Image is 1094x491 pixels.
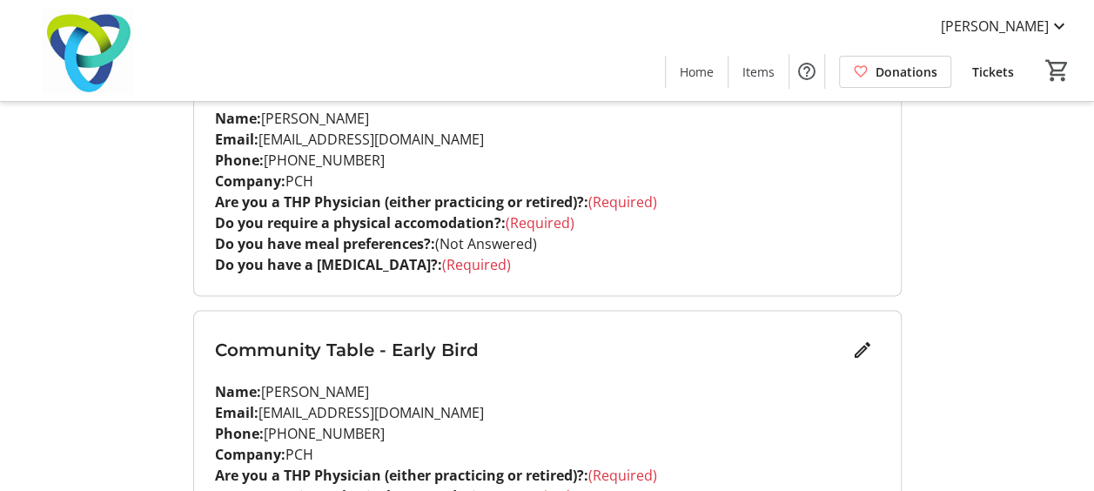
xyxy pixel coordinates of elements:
span: (Required) [588,192,657,212]
button: Help [789,54,824,89]
p: [PHONE_NUMBER] [215,150,880,171]
strong: Company: [215,445,285,464]
span: Home [680,63,714,81]
span: Items [742,63,775,81]
p: [PHONE_NUMBER] [215,423,880,444]
strong: Email: [215,403,258,422]
p: [PERSON_NAME] [215,108,880,129]
strong: Name: [215,109,261,128]
button: [PERSON_NAME] [927,12,1084,40]
strong: Do you require a physical accomodation?: [215,213,506,232]
strong: Email: [215,130,258,149]
a: Items [728,56,789,88]
span: Tickets [972,63,1014,81]
button: Cart [1042,55,1073,86]
p: [EMAIL_ADDRESS][DOMAIN_NAME] [215,402,880,423]
a: Tickets [958,56,1028,88]
span: Donations [876,63,937,81]
p: [PERSON_NAME] [215,381,880,402]
a: Donations [839,56,951,88]
strong: Are you a THP Physician (either practicing or retired)?: [215,192,588,212]
p: PCH [215,171,880,192]
strong: Phone: [215,151,264,170]
strong: Company: [215,172,285,191]
span: (Required) [588,466,657,485]
span: [PERSON_NAME] [941,16,1049,37]
strong: Name: [215,382,261,401]
h3: Community Table - Early Bird [215,337,845,363]
strong: Are you a THP Physician (either practicing or retired)?: [215,466,588,485]
span: (Required) [506,213,574,232]
strong: Do you have a [MEDICAL_DATA]?: [215,255,442,274]
span: (Required) [442,255,511,274]
button: Edit [845,333,880,367]
span: (Not Answered) [435,234,537,253]
strong: Phone: [215,424,264,443]
img: Trillium Health Partners Foundation's Logo [10,7,165,94]
p: PCH [215,444,880,465]
strong: Do you have meal preferences?: [215,234,435,253]
a: Home [666,56,728,88]
p: [EMAIL_ADDRESS][DOMAIN_NAME] [215,129,880,150]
